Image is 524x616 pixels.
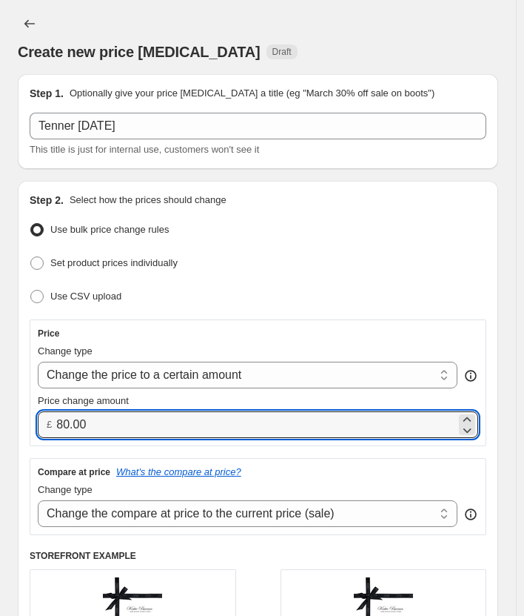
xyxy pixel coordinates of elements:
[463,507,478,522] div: help
[70,86,434,101] p: Optionally give your price [MEDICAL_DATA] a title (eg "March 30% off sale on boots")
[463,368,478,383] div: help
[30,144,259,155] span: This title is just for internal use, customers won't see it
[18,12,41,36] button: Price change jobs
[38,484,93,495] span: Change type
[70,193,226,208] p: Select how the prices should change
[50,291,121,302] span: Use CSV upload
[47,419,52,430] span: £
[30,113,486,139] input: 30% off holiday sale
[116,466,241,477] button: What's the compare at price?
[38,345,93,357] span: Change type
[50,224,169,235] span: Use bulk price change rules
[38,328,59,340] h3: Price
[50,257,178,268] span: Set product prices individually
[30,86,64,101] h2: Step 1.
[56,411,456,438] input: 80.00
[18,44,261,60] span: Create new price [MEDICAL_DATA]
[30,550,486,562] h6: STOREFRONT EXAMPLE
[272,46,292,58] span: Draft
[30,193,64,208] h2: Step 2.
[38,466,110,478] h3: Compare at price
[38,395,129,406] span: Price change amount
